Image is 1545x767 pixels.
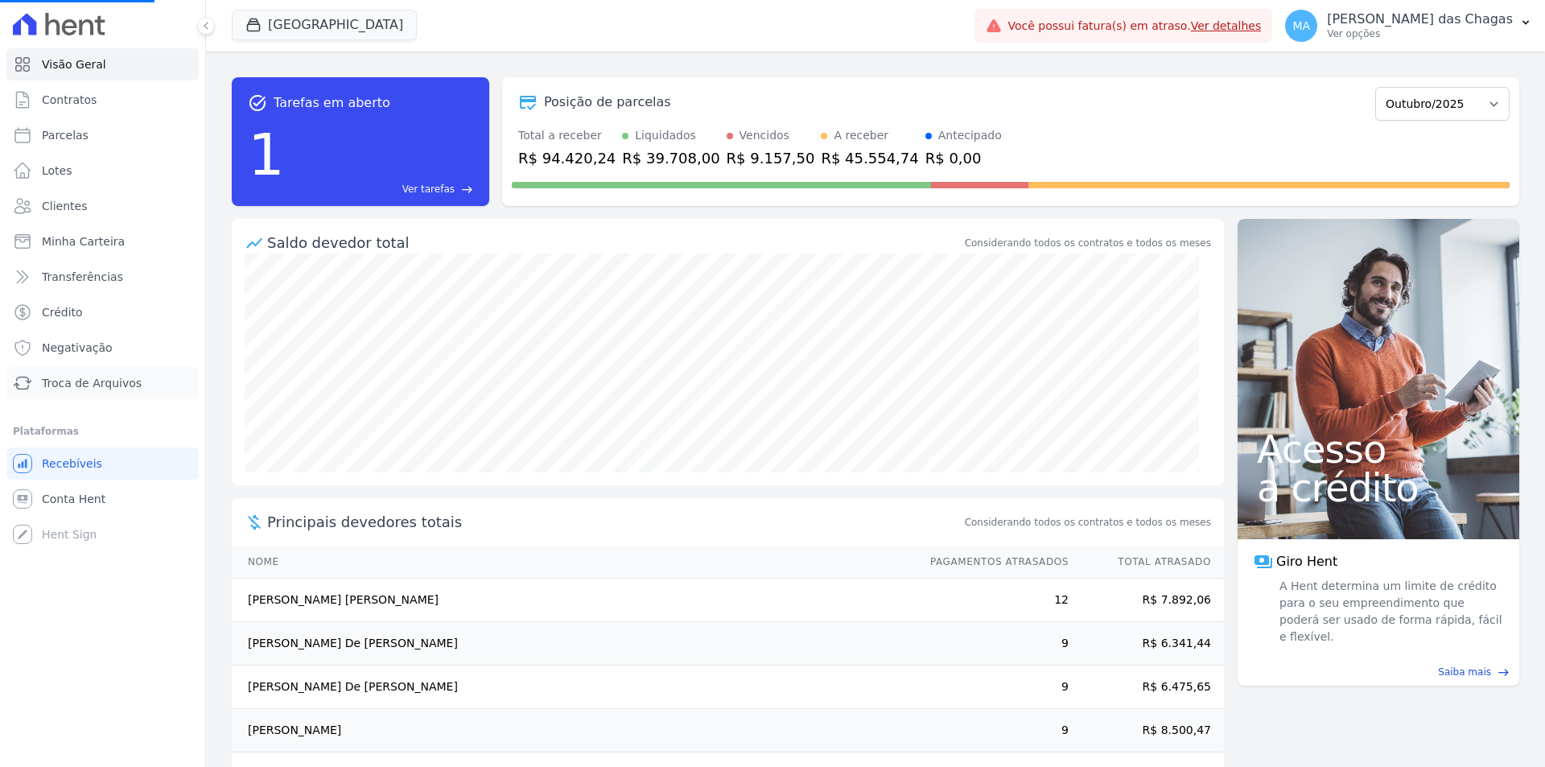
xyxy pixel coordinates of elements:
a: Lotes [6,155,199,187]
span: Contratos [42,92,97,108]
div: Total a receber [518,127,616,144]
div: Considerando todos os contratos e todos os meses [965,236,1211,250]
td: [PERSON_NAME] De [PERSON_NAME] [232,622,915,666]
th: Nome [232,546,915,579]
td: R$ 7.892,06 [1069,579,1224,622]
div: R$ 45.554,74 [821,147,918,169]
a: Ver detalhes [1191,19,1262,32]
a: Crédito [6,296,199,328]
a: Transferências [6,261,199,293]
div: Posição de parcelas [544,93,671,112]
th: Total Atrasado [1069,546,1224,579]
span: Tarefas em aberto [274,93,390,113]
span: Visão Geral [42,56,106,72]
span: Conta Hent [42,491,105,507]
p: Ver opções [1327,27,1513,40]
span: Recebíveis [42,456,102,472]
a: Troca de Arquivos [6,367,199,399]
div: R$ 94.420,24 [518,147,616,169]
td: 9 [915,709,1069,753]
div: R$ 0,00 [925,147,1002,169]
span: Acesso [1257,430,1500,468]
div: R$ 9.157,50 [727,147,815,169]
div: Liquidados [635,127,696,144]
div: 1 [248,113,285,196]
span: Giro Hent [1276,552,1337,571]
div: Vencidos [740,127,789,144]
div: Antecipado [938,127,1002,144]
a: Contratos [6,84,199,116]
td: [PERSON_NAME] De [PERSON_NAME] [232,666,915,709]
span: Minha Carteira [42,233,125,249]
span: Clientes [42,198,87,214]
a: Visão Geral [6,48,199,80]
div: Saldo devedor total [267,232,962,254]
div: R$ 39.708,00 [622,147,719,169]
a: Conta Hent [6,483,199,515]
div: A receber [834,127,888,144]
a: Clientes [6,190,199,222]
a: Negativação [6,332,199,364]
a: Parcelas [6,119,199,151]
td: [PERSON_NAME] [PERSON_NAME] [232,579,915,622]
span: Troca de Arquivos [42,375,142,391]
td: 9 [915,666,1069,709]
span: Lotes [42,163,72,179]
p: [PERSON_NAME] das Chagas [1327,11,1513,27]
th: Pagamentos Atrasados [915,546,1069,579]
span: task_alt [248,93,267,113]
td: 9 [915,622,1069,666]
button: [GEOGRAPHIC_DATA] [232,10,417,40]
button: MA [PERSON_NAME] das Chagas Ver opções [1272,3,1545,48]
span: east [461,184,473,196]
td: [PERSON_NAME] [232,709,915,753]
a: Recebíveis [6,447,199,480]
span: Principais devedores totais [267,511,962,533]
span: Ver tarefas [402,182,455,196]
span: Considerando todos os contratos e todos os meses [965,515,1211,530]
td: 12 [915,579,1069,622]
a: Saiba mais east [1247,665,1510,679]
span: a crédito [1257,468,1500,507]
div: Plataformas [13,422,192,441]
span: Saiba mais [1438,665,1491,679]
span: east [1498,666,1510,678]
span: Crédito [42,304,83,320]
span: Negativação [42,340,113,356]
span: Você possui fatura(s) em atraso. [1008,18,1262,35]
a: Minha Carteira [6,225,199,258]
span: MA [1292,20,1310,31]
span: Transferências [42,269,123,285]
td: R$ 6.475,65 [1069,666,1224,709]
a: Ver tarefas east [291,182,473,196]
span: Parcelas [42,127,89,143]
td: R$ 6.341,44 [1069,622,1224,666]
td: R$ 8.500,47 [1069,709,1224,753]
span: A Hent determina um limite de crédito para o seu empreendimento que poderá ser usado de forma ráp... [1276,578,1503,645]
